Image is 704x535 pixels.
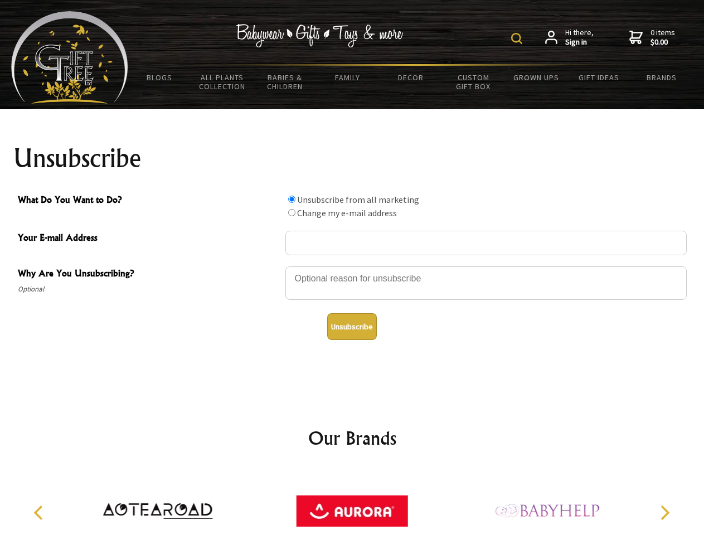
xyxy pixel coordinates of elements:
img: Babyware - Gifts - Toys and more... [11,11,128,104]
button: Unsubscribe [327,313,377,340]
strong: Sign in [565,37,594,47]
label: Change my e-mail address [297,207,397,218]
a: BLOGS [128,66,191,89]
input: What Do You Want to Do? [288,209,295,216]
span: Hi there, [565,28,594,47]
a: Grown Ups [504,66,567,89]
textarea: Why Are You Unsubscribing? [285,266,687,300]
span: What Do You Want to Do? [18,193,280,209]
a: Brands [630,66,693,89]
a: Decor [379,66,442,89]
img: product search [511,33,522,44]
h1: Unsubscribe [13,145,691,172]
input: Your E-mail Address [285,231,687,255]
button: Previous [28,500,52,525]
input: What Do You Want to Do? [288,196,295,203]
span: Why Are You Unsubscribing? [18,266,280,283]
a: Babies & Children [254,66,317,98]
a: Family [317,66,380,89]
label: Unsubscribe from all marketing [297,194,419,205]
strong: $0.00 [650,37,675,47]
a: 0 items$0.00 [629,28,675,47]
span: 0 items [650,27,675,47]
span: Your E-mail Address [18,231,280,247]
a: Hi there,Sign in [545,28,594,47]
button: Next [652,500,677,525]
a: All Plants Collection [191,66,254,98]
a: Gift Ideas [567,66,630,89]
a: Custom Gift Box [442,66,505,98]
h2: Our Brands [22,425,682,451]
img: Babywear - Gifts - Toys & more [236,24,404,47]
span: Optional [18,283,280,296]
